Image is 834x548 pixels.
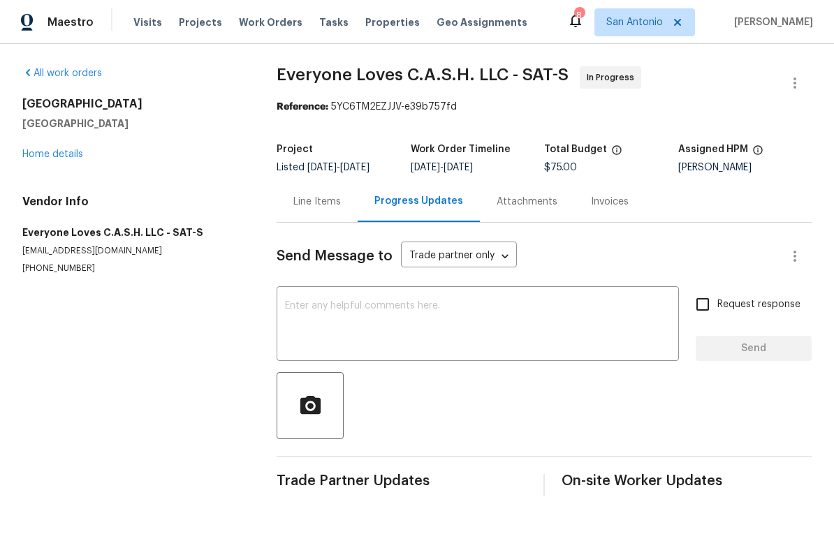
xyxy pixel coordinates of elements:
a: All work orders [22,68,102,78]
span: Visits [133,15,162,29]
h2: [GEOGRAPHIC_DATA] [22,97,243,111]
span: Request response [717,297,800,312]
span: The hpm assigned to this work order. [752,145,763,163]
span: Projects [179,15,222,29]
h5: Work Order Timeline [411,145,511,154]
h5: Total Budget [544,145,607,154]
span: Properties [365,15,420,29]
span: Trade Partner Updates [277,474,527,488]
span: [DATE] [307,163,337,172]
span: [DATE] [411,163,440,172]
div: 8 [574,8,584,22]
h4: Vendor Info [22,195,243,209]
div: 5YC6TM2EZJJV-e39b757fd [277,100,812,114]
h5: Project [277,145,313,154]
div: Trade partner only [401,245,517,268]
span: Everyone Loves C.A.S.H. LLC - SAT-S [277,66,569,83]
h5: Assigned HPM [678,145,748,154]
span: Tasks [319,17,349,27]
b: Reference: [277,102,328,112]
div: [PERSON_NAME] [678,163,812,172]
span: - [411,163,473,172]
p: [PHONE_NUMBER] [22,262,243,274]
span: [DATE] [444,163,473,172]
span: [PERSON_NAME] [729,15,813,29]
h5: [GEOGRAPHIC_DATA] [22,117,243,131]
span: Geo Assignments [437,15,527,29]
span: Listed [277,163,370,172]
p: [EMAIL_ADDRESS][DOMAIN_NAME] [22,245,243,257]
span: [DATE] [340,163,370,172]
span: San Antonio [606,15,663,29]
span: In Progress [587,71,640,84]
div: Line Items [293,195,341,209]
div: Invoices [591,195,629,209]
h5: Everyone Loves C.A.S.H. LLC - SAT-S [22,225,243,239]
span: The total cost of line items that have been proposed by Opendoor. This sum includes line items th... [611,145,622,163]
span: Work Orders [239,15,302,29]
div: Attachments [497,195,557,209]
span: $75.00 [544,163,577,172]
span: On-site Worker Updates [562,474,812,488]
span: Send Message to [277,249,393,263]
a: Home details [22,149,83,159]
span: Maestro [47,15,94,29]
div: Progress Updates [374,194,463,208]
span: - [307,163,370,172]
